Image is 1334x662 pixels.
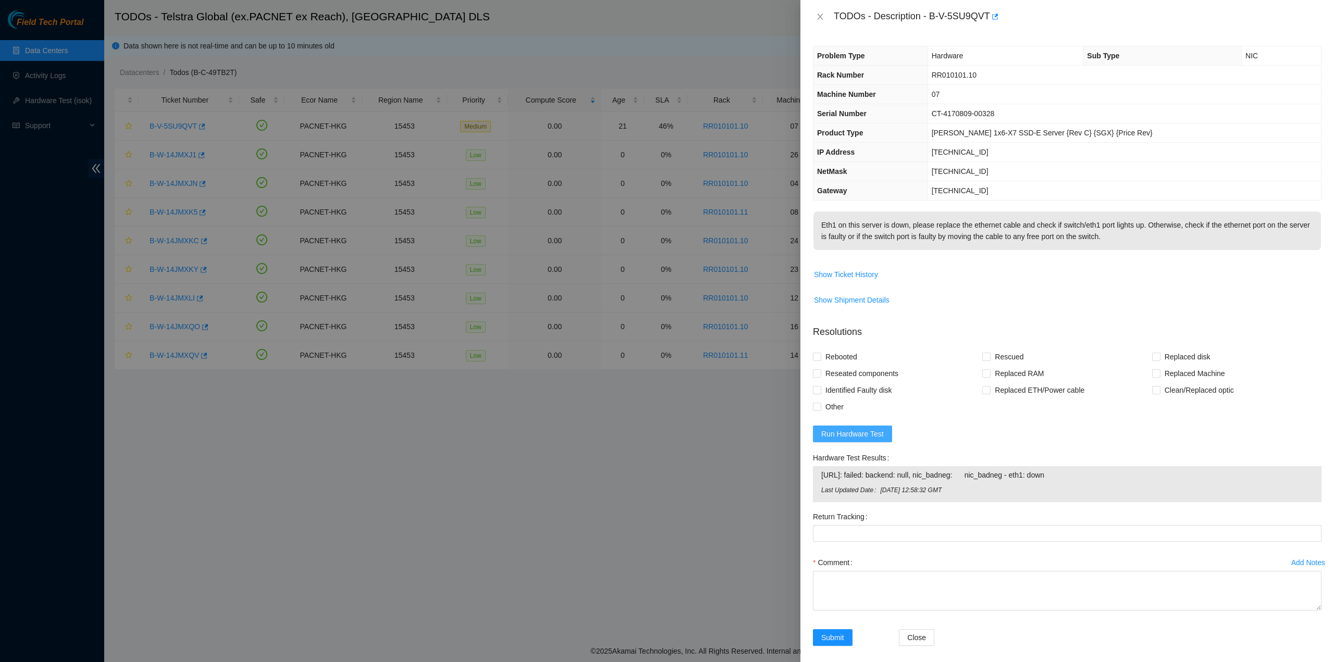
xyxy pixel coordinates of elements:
[817,129,863,137] span: Product Type
[817,90,876,98] span: Machine Number
[821,485,880,495] span: Last Updated Date
[814,294,890,306] span: Show Shipment Details
[813,317,1321,339] p: Resolutions
[821,365,903,382] span: Reseated components
[813,629,853,646] button: Submit
[821,469,1313,481] span: [URL]: failed: backend: null, nic_badneg: nic_badneg - eth1: down
[932,109,995,118] span: CT-4170809-00328
[817,186,847,195] span: Gateway
[813,292,890,308] button: Show Shipment Details
[817,52,865,60] span: Problem Type
[932,90,940,98] span: 07
[821,428,884,440] span: Run Hardware Test
[1160,382,1238,398] span: Clean/Replaced optic
[817,71,864,79] span: Rack Number
[817,109,867,118] span: Serial Number
[821,348,861,365] span: Rebooted
[1160,348,1215,365] span: Replaced disk
[880,485,1313,495] span: [DATE] 12:58:32 GMT
[1160,365,1229,382] span: Replaced Machine
[814,269,878,280] span: Show Ticket History
[834,8,1321,25] div: TODOs - Description - B-V-5SU9QVT
[816,13,824,21] span: close
[991,365,1048,382] span: Replaced RAM
[821,632,844,643] span: Submit
[991,348,1028,365] span: Rescued
[1291,559,1325,566] div: Add Notes
[1087,52,1119,60] span: Sub Type
[907,632,926,643] span: Close
[932,148,989,156] span: [TECHNICAL_ID]
[991,382,1089,398] span: Replaced ETH/Power cable
[817,148,855,156] span: IP Address
[813,508,872,525] label: Return Tracking
[821,398,848,415] span: Other
[899,629,934,646] button: Close
[932,71,977,79] span: RR010101.10
[813,266,879,283] button: Show Ticket History
[813,525,1321,542] input: Return Tracking
[817,167,847,176] span: NetMask
[932,167,989,176] span: [TECHNICAL_ID]
[821,382,896,398] span: Identified Faulty disk
[813,426,892,442] button: Run Hardware Test
[1245,52,1258,60] span: NIC
[813,571,1321,610] textarea: Comment
[932,52,964,60] span: Hardware
[932,186,989,195] span: [TECHNICAL_ID]
[813,449,893,466] label: Hardware Test Results
[813,554,857,571] label: Comment
[813,12,827,22] button: Close
[1291,554,1326,571] button: Add Notesclock-circle
[813,211,1321,250] p: Eth1 on this server is down, please replace the ethernet cable and check if switch/eth1 port ligh...
[932,129,1153,137] span: [PERSON_NAME] 1x6-X7 SSD-E Server {Rev C} {SGX} {Price Rev}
